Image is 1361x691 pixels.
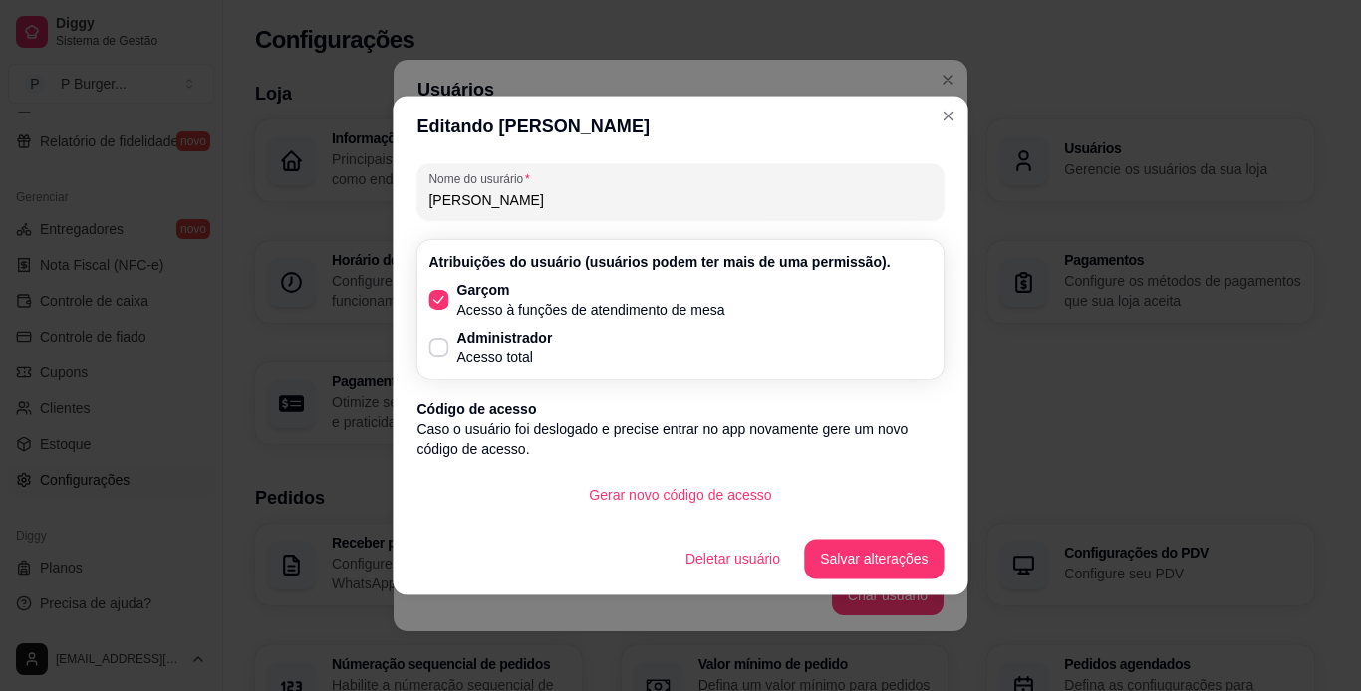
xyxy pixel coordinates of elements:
[457,300,725,320] p: Acesso à funções de atendimento de mesa
[416,419,944,459] p: Caso o usuário foi deslogado e precise entrar no app novamente gere um novo código de acesso.
[416,399,944,419] p: Código de acesso
[428,252,932,272] p: Atribuições do usuário (usuários podem ter mais de uma permissão).
[428,190,932,210] input: Nome do usurário
[457,280,725,300] p: Garçom
[933,100,964,131] button: Close
[393,96,967,155] header: Editando [PERSON_NAME]
[457,347,553,367] p: Acesso total
[573,475,787,515] button: Gerar novo código de acesso
[670,539,796,578] button: Deletar usuário
[457,328,553,347] p: Administrador
[428,171,536,188] label: Nome do usurário
[804,539,944,578] button: Salvar alterações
